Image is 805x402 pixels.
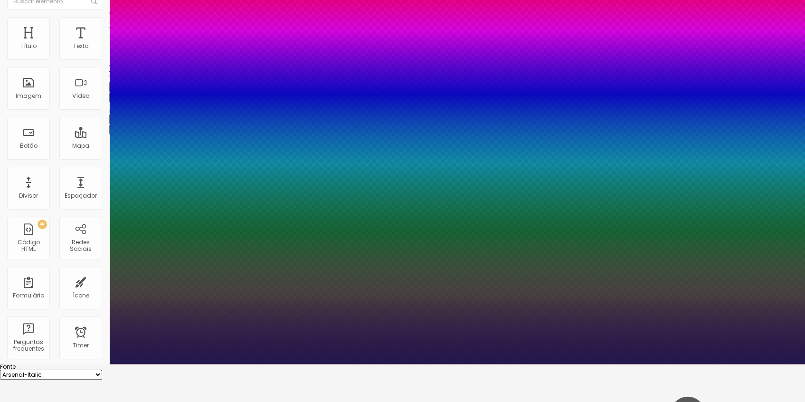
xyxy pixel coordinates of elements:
[73,342,89,349] div: Timer
[62,239,99,253] div: Redes Sociais
[65,192,97,199] div: Espaçador
[73,43,88,49] div: Texto
[13,292,44,299] div: Formulário
[20,43,37,49] div: Título
[9,239,47,253] div: Código HTML
[9,339,47,353] div: Perguntas frequentes
[72,93,89,99] div: Vídeo
[19,192,38,199] div: Divisor
[72,143,89,149] div: Mapa
[16,93,41,99] div: Imagem
[73,292,89,299] div: Ícone
[20,143,38,149] div: Botão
